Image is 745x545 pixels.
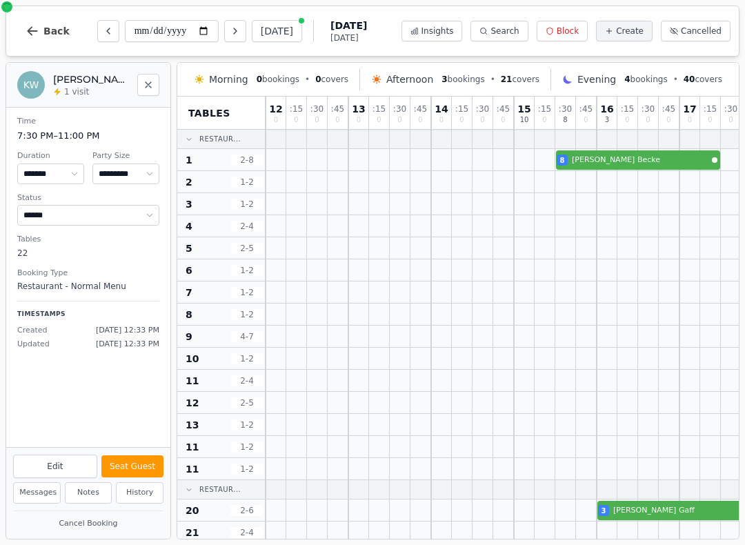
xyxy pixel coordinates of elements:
[230,155,264,166] span: 2 - 8
[666,117,670,123] span: 0
[520,117,529,123] span: 10
[538,105,551,113] span: : 15
[335,117,339,123] span: 0
[708,117,712,123] span: 0
[728,117,733,123] span: 0
[305,74,310,85] span: •
[330,19,367,32] span: [DATE]
[186,197,192,211] span: 3
[490,74,495,85] span: •
[96,339,159,350] span: [DATE] 12:33 PM
[14,14,81,48] button: Back
[724,105,737,113] span: : 30
[17,280,159,293] dd: Restaurant - Normal Menu
[53,72,129,86] h2: [PERSON_NAME] Ward
[230,397,264,408] span: 2 - 5
[224,20,246,42] button: Next day
[13,515,163,533] button: Cancel Booking
[230,309,264,320] span: 1 - 2
[646,117,650,123] span: 0
[377,117,381,123] span: 0
[186,219,192,233] span: 4
[625,117,629,123] span: 0
[559,105,572,113] span: : 30
[13,482,61,504] button: Messages
[642,105,655,113] span: : 30
[476,105,489,113] span: : 30
[577,72,616,86] span: Evening
[17,71,45,99] div: KW
[441,74,484,85] span: bookings
[186,418,199,432] span: 13
[97,20,119,42] button: Previous day
[186,526,199,539] span: 21
[186,308,192,321] span: 8
[330,32,367,43] span: [DATE]
[188,106,230,120] span: Tables
[393,105,406,113] span: : 30
[43,26,70,36] span: Back
[480,117,484,123] span: 0
[92,150,159,162] dt: Party Size
[96,325,159,337] span: [DATE] 12:33 PM
[331,105,344,113] span: : 45
[230,199,264,210] span: 1 - 2
[13,455,97,478] button: Edit
[441,75,447,84] span: 3
[17,247,159,259] dd: 22
[542,117,546,123] span: 0
[116,482,163,504] button: History
[497,105,510,113] span: : 45
[17,192,159,204] dt: Status
[584,117,588,123] span: 0
[572,155,709,166] span: [PERSON_NAME] Becke
[17,150,84,162] dt: Duration
[294,117,298,123] span: 0
[230,375,264,386] span: 2 - 4
[386,72,433,86] span: Afternoon
[681,26,722,37] span: Cancelled
[230,243,264,254] span: 2 - 5
[274,117,278,123] span: 0
[704,105,717,113] span: : 15
[557,26,579,37] span: Block
[624,74,667,85] span: bookings
[230,265,264,276] span: 1 - 2
[290,105,303,113] span: : 15
[186,286,192,299] span: 7
[64,86,89,97] span: 1 visit
[186,462,199,476] span: 11
[616,26,644,37] span: Create
[186,153,192,167] span: 1
[537,21,588,41] button: Block
[101,455,163,477] button: Seat Guest
[397,117,401,123] span: 0
[252,20,302,42] button: [DATE]
[517,104,530,114] span: 15
[186,440,199,454] span: 11
[600,104,613,114] span: 16
[315,117,319,123] span: 0
[684,75,695,84] span: 40
[459,117,464,123] span: 0
[230,177,264,188] span: 1 - 2
[186,175,192,189] span: 2
[17,268,159,279] dt: Booking Type
[501,74,539,85] span: covers
[357,117,361,123] span: 0
[17,116,159,128] dt: Time
[683,104,696,114] span: 17
[137,74,159,96] button: Close
[17,310,159,319] p: Timestamps
[209,72,248,86] span: Morning
[421,26,454,37] span: Insights
[230,287,264,298] span: 1 - 2
[199,134,241,144] span: Restaur...
[315,74,348,85] span: covers
[372,105,386,113] span: : 15
[269,104,282,114] span: 12
[605,117,609,123] span: 3
[684,74,722,85] span: covers
[439,117,444,123] span: 0
[662,105,675,113] span: : 45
